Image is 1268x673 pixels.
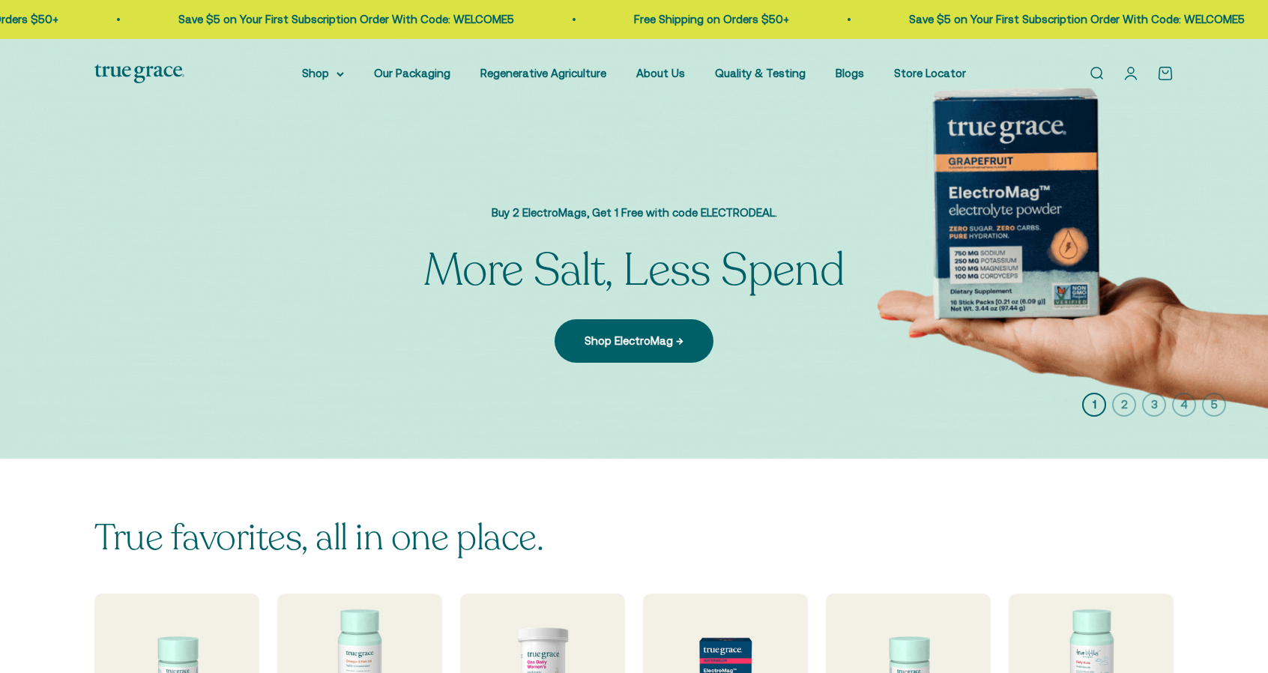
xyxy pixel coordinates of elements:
[631,13,786,25] a: Free Shipping on Orders $50+
[636,67,685,79] a: About Us
[302,64,344,82] summary: Shop
[480,67,606,79] a: Regenerative Agriculture
[715,67,806,79] a: Quality & Testing
[1082,393,1106,417] button: 1
[1142,393,1166,417] button: 3
[175,10,511,28] p: Save $5 on Your First Subscription Order With Code: WELCOME5
[94,513,543,562] split-lines: True favorites, all in one place.
[1172,393,1196,417] button: 4
[374,67,450,79] a: Our Packaging
[906,10,1242,28] p: Save $5 on Your First Subscription Order With Code: WELCOME5
[423,240,845,301] split-lines: More Salt, Less Spend
[1112,393,1136,417] button: 2
[555,319,713,363] a: Shop ElectroMag →
[1202,393,1226,417] button: 5
[423,204,845,222] p: Buy 2 ElectroMags, Get 1 Free with code ELECTRODEAL.
[836,67,864,79] a: Blogs
[894,67,966,79] a: Store Locator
